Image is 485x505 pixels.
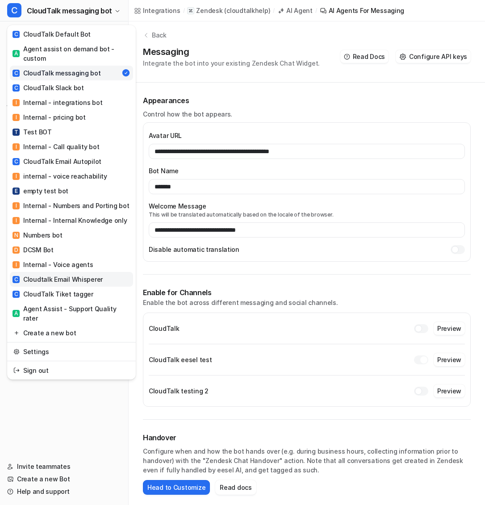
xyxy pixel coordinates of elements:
[13,289,93,299] div: CloudTalk Tiket tagger
[13,157,101,166] div: CloudTalk Email Autopilot
[13,70,20,77] span: C
[13,304,130,323] div: Agent Assist - Support Quality rater
[13,276,20,283] span: C
[13,113,86,122] div: Internal - pricing bot
[13,188,20,195] span: E
[13,216,127,225] div: Internal - Internal Knowledge only
[13,310,20,317] span: A
[13,127,52,137] div: Test BOT
[13,245,54,255] div: DCSM Bot
[10,326,133,340] a: Create a new bot
[13,158,20,165] span: C
[13,202,20,209] span: I
[13,347,20,356] img: reset
[13,84,20,92] span: C
[13,328,20,338] img: reset
[13,291,20,298] span: C
[13,275,103,284] div: Cloudtalk Email Whisperer
[13,143,20,150] span: I
[13,171,107,181] div: internal - voice reachability
[13,114,20,121] span: I
[13,68,101,78] div: CloudTalk messaging bot
[13,246,20,254] span: D
[7,3,21,17] span: C
[13,50,20,57] span: A
[13,230,63,240] div: Numbers bot
[13,83,84,92] div: CloudTalk Slack bot
[13,129,20,136] span: T
[13,98,102,107] div: Internal - integrations bot
[10,344,133,359] a: Settings
[13,173,20,180] span: I
[13,31,20,38] span: C
[13,232,20,239] span: N
[13,260,93,269] div: Internal - Voice agents
[13,217,20,224] span: I
[7,25,136,380] div: CCloudTalk messaging bot
[13,201,129,210] div: Internal - Numbers and Porting bot
[13,366,20,375] img: reset
[13,261,20,268] span: I
[27,4,112,17] span: CloudTalk messaging bot
[13,44,130,63] div: Agent assist on demand bot - custom
[10,363,133,378] a: Sign out
[13,186,68,196] div: empty test bot
[13,29,91,39] div: CloudTalk Default Bot
[13,99,20,106] span: I
[13,142,99,151] div: Internal - Call quality bot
